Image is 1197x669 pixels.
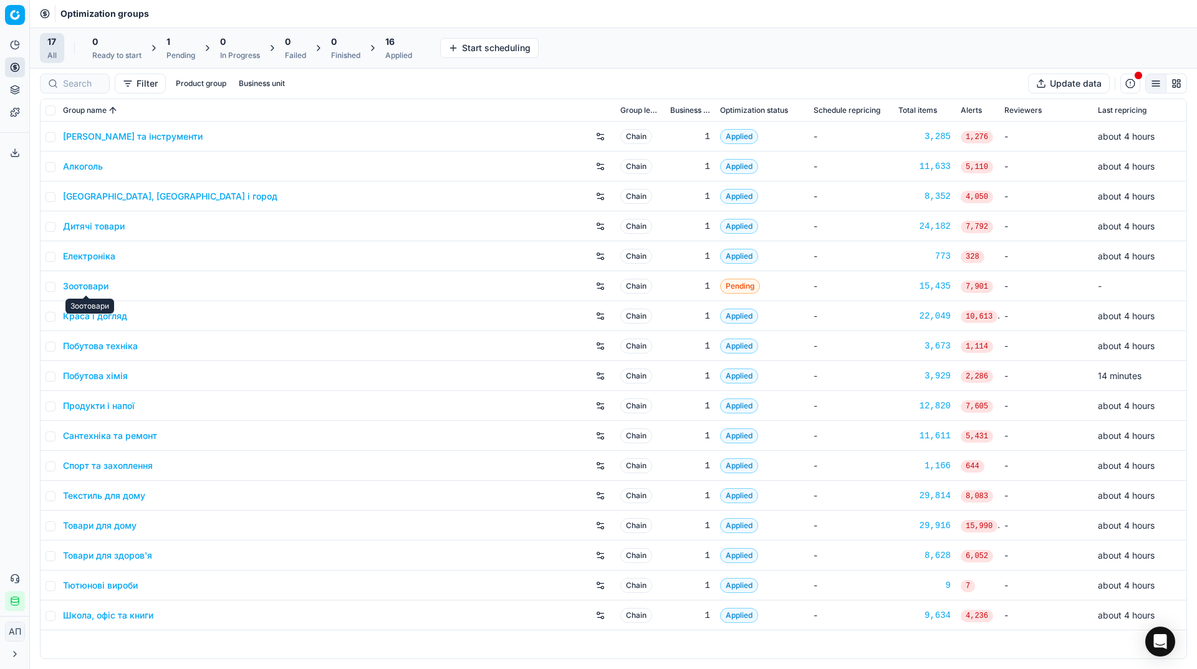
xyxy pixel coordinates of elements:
[720,159,758,174] span: Applied
[720,105,788,115] span: Optimization status
[898,370,951,382] a: 3,929
[47,36,56,48] span: 17
[47,51,57,60] div: All
[63,370,128,382] a: Побутова хімія
[63,400,135,412] a: Продукти і напої
[999,181,1093,211] td: -
[898,160,951,173] a: 11,633
[620,458,652,473] span: Chain
[670,519,710,532] div: 1
[1098,340,1155,351] span: about 4 hours
[961,131,993,143] span: 1,276
[1098,161,1155,171] span: about 4 hours
[961,281,993,293] span: 7,901
[809,511,893,541] td: -
[63,340,138,352] a: Побутова техніка
[620,518,652,533] span: Chain
[1145,627,1175,657] div: Open Intercom Messenger
[720,428,758,443] span: Applied
[961,221,993,233] span: 7,792
[63,430,157,442] a: Сантехніка та ремонт
[999,391,1093,421] td: -
[720,339,758,354] span: Applied
[63,160,103,173] a: Алкоголь
[961,105,982,115] span: Alerts
[620,428,652,443] span: Chain
[961,161,993,173] span: 5,110
[63,280,108,292] a: Зоотовари
[670,430,710,442] div: 1
[166,51,195,60] div: Pending
[285,51,306,60] div: Failed
[171,76,231,91] button: Product group
[898,340,951,352] a: 3,673
[670,190,710,203] div: 1
[1098,310,1155,321] span: about 4 hours
[961,490,993,503] span: 8,083
[898,130,951,143] a: 3,285
[620,189,652,204] span: Chain
[999,331,1093,361] td: -
[898,609,951,622] a: 9,634
[1098,221,1155,231] span: about 4 hours
[1098,430,1155,441] span: about 4 hours
[1098,580,1155,590] span: about 4 hours
[814,105,880,115] span: Schedule repricing
[1098,520,1155,531] span: about 4 hours
[809,481,893,511] td: -
[898,190,951,203] a: 8,352
[898,280,951,292] a: 15,435
[961,400,993,413] span: 7,605
[809,241,893,271] td: -
[898,579,951,592] a: 9
[809,541,893,570] td: -
[1098,610,1155,620] span: about 4 hours
[720,518,758,533] span: Applied
[620,159,652,174] span: Chain
[63,489,145,502] a: Текстиль для дому
[670,489,710,502] div: 1
[63,77,102,90] input: Search
[720,129,758,144] span: Applied
[60,7,149,20] nav: breadcrumb
[115,74,166,94] button: Filter
[670,340,710,352] div: 1
[1028,74,1110,94] button: Update data
[898,310,951,322] div: 22,049
[620,249,652,264] span: Chain
[720,398,758,413] span: Applied
[720,488,758,503] span: Applied
[1098,131,1155,142] span: about 4 hours
[809,570,893,600] td: -
[898,250,951,262] a: 773
[92,51,142,60] div: Ready to start
[720,368,758,383] span: Applied
[1098,460,1155,471] span: about 4 hours
[63,609,153,622] a: Школа, офіс та книги
[1098,400,1155,411] span: about 4 hours
[63,519,137,532] a: Товари для дому
[1098,550,1155,561] span: about 4 hours
[898,430,951,442] a: 11,611
[620,578,652,593] span: Chain
[898,460,951,472] a: 1,166
[999,271,1093,301] td: -
[720,309,758,324] span: Applied
[670,310,710,322] div: 1
[620,129,652,144] span: Chain
[1098,105,1147,115] span: Last repricing
[331,51,360,60] div: Finished
[898,489,951,502] a: 29,814
[898,549,951,562] a: 8,628
[999,541,1093,570] td: -
[670,160,710,173] div: 1
[63,130,203,143] a: [PERSON_NAME] та інструменти
[809,391,893,421] td: -
[720,458,758,473] span: Applied
[898,220,951,233] a: 24,182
